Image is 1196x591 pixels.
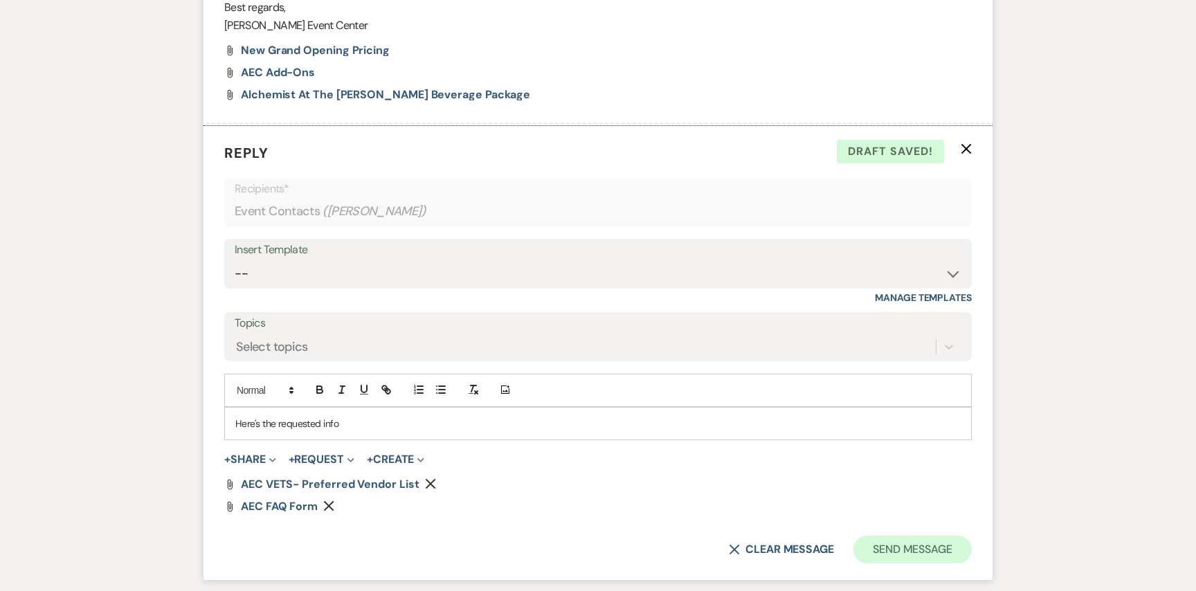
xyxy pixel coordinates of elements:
[241,501,318,512] a: AEC FAQ Form
[236,337,308,356] div: Select topics
[241,45,390,56] a: New Grand Opening Pricing
[241,89,530,100] a: Alchemist at The [PERSON_NAME] Beverage Package
[837,140,944,163] span: Draft saved!
[241,87,530,102] span: Alchemist at The [PERSON_NAME] Beverage Package
[235,198,961,225] div: Event Contacts
[224,144,269,162] span: Reply
[224,17,972,35] p: [PERSON_NAME] Event Center
[241,43,390,57] span: New Grand Opening Pricing
[875,291,972,304] a: Manage Templates
[729,544,834,555] button: Clear message
[235,180,961,198] p: Recipients*
[853,536,972,563] button: Send Message
[241,67,315,78] a: AEC Add-Ons
[235,313,961,334] label: Topics
[235,240,961,260] div: Insert Template
[367,454,373,465] span: +
[289,454,354,465] button: Request
[241,477,419,491] span: AEC VETS- Preferred Vendor List
[224,454,276,465] button: Share
[224,454,230,465] span: +
[241,65,315,80] span: AEC Add-Ons
[241,479,419,490] a: AEC VETS- Preferred Vendor List
[235,416,961,431] p: Here's the requested info
[367,454,424,465] button: Create
[323,202,426,221] span: ( [PERSON_NAME] )
[289,454,295,465] span: +
[241,499,318,513] span: AEC FAQ Form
